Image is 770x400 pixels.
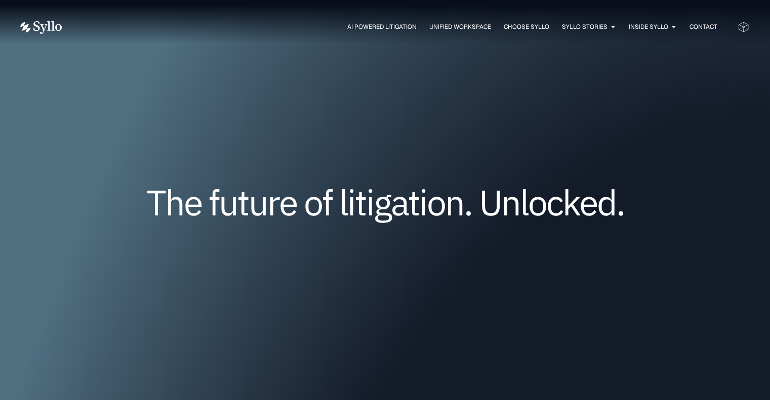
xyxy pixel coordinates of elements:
[82,186,689,219] h1: The future of litigation. Unlocked.
[562,22,607,31] a: Syllo Stories
[690,22,717,31] a: Contact
[504,22,549,31] a: Choose Syllo
[429,22,491,31] a: Unified Workspace
[629,22,668,31] a: Inside Syllo
[20,21,62,34] img: Vector
[82,22,717,32] nav: Menu
[347,22,417,31] a: AI Powered Litigation
[82,22,717,32] div: Menu Toggle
